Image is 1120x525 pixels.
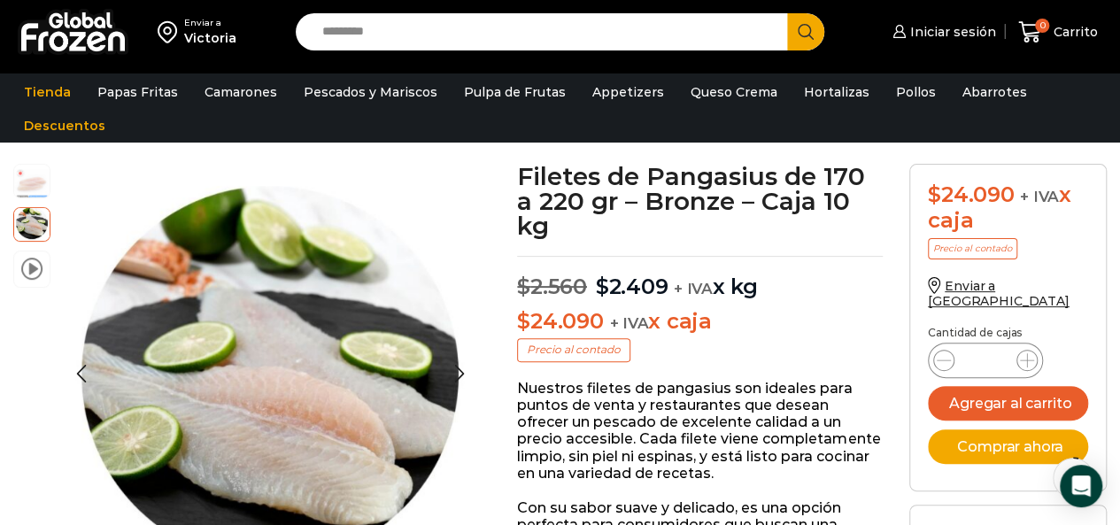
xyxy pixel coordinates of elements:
span: + IVA [674,280,713,297]
img: address-field-icon.svg [158,17,184,47]
bdi: 24.090 [517,308,603,334]
span: + IVA [1020,188,1059,205]
span: $ [928,181,941,207]
span: + IVA [609,314,648,332]
div: Next slide [436,352,481,397]
button: Comprar ahora [928,429,1088,464]
div: Enviar a [184,17,236,29]
button: Agregar al carrito [928,386,1088,421]
a: Enviar a [GEOGRAPHIC_DATA] [928,278,1070,309]
p: Cantidad de cajas [928,327,1088,339]
bdi: 24.090 [928,181,1014,207]
a: Pescados y Mariscos [295,75,446,109]
p: Precio al contado [517,338,630,361]
a: Descuentos [15,109,114,143]
div: Previous slide [59,352,104,397]
a: Queso Crema [682,75,786,109]
div: Victoria [184,29,236,47]
span: Carrito [1049,23,1098,41]
div: x caja [928,182,1088,234]
span: $ [517,274,530,299]
span: $ [596,274,609,299]
h1: Filetes de Pangasius de 170 a 220 gr – Bronze – Caja 10 kg [517,164,883,238]
p: x caja [517,309,883,335]
button: Search button [787,13,824,50]
span: 0 [1035,19,1049,33]
span: Iniciar sesión [906,23,996,41]
a: Camarones [196,75,286,109]
bdi: 2.409 [596,274,668,299]
span: pescados-y-mariscos-2 [14,165,50,200]
a: Pollos [887,75,945,109]
input: Product quantity [969,348,1002,373]
a: Hortalizas [795,75,878,109]
a: Pulpa de Frutas [455,75,575,109]
a: 0 Carrito [1014,12,1102,53]
div: Open Intercom Messenger [1060,465,1102,507]
p: Nuestros filetes de pangasius son ideales para puntos de venta y restaurantes que desean ofrecer ... [517,380,883,482]
bdi: 2.560 [517,274,587,299]
a: Iniciar sesión [888,14,996,50]
span: $ [517,308,530,334]
a: Papas Fritas [89,75,187,109]
a: Abarrotes [954,75,1036,109]
p: x kg [517,256,883,300]
span: fotos web (1080 x 1080 px) (13) [14,205,50,241]
p: Precio al contado [928,238,1017,259]
a: Appetizers [583,75,673,109]
a: Tienda [15,75,80,109]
